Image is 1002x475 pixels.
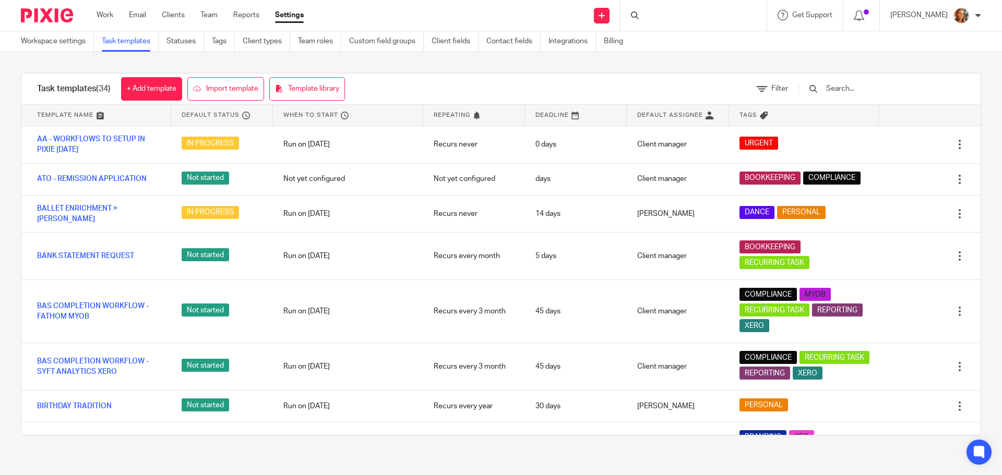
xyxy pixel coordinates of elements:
span: Default status [182,111,240,119]
a: Contact fields [486,31,541,52]
div: Not yet configured [273,166,423,192]
a: BALLET ENRICHMENT > [PERSON_NAME] [37,203,161,225]
span: RECURRING TASK [745,258,804,268]
span: When to start [283,111,338,119]
div: [PERSON_NAME] [627,201,729,227]
span: RECURRING TASK [745,305,804,315]
span: IN PROGRESS [182,137,239,150]
span: BOOKKEEPING [745,242,795,252]
a: AA - WORKFLOWS TO SETUP IN PIXIE [DATE] [37,134,161,155]
div: Recurs never [423,131,525,157]
span: Get Support [792,11,832,19]
div: Recurs every 3 month [423,354,525,380]
div: Recurs never [423,201,525,227]
span: RECURRING TASK [805,352,864,363]
a: Tags [212,31,235,52]
span: Tags [739,111,757,119]
a: Billing [604,31,631,52]
div: Run on [DATE] [273,393,423,419]
div: [PERSON_NAME] [627,393,729,419]
a: BAS COMPLETION WORKFLOW - FATHOM MYOB [37,301,161,322]
span: PERSONAL [745,400,783,410]
div: Recurs every month [423,243,525,269]
span: SEO [794,432,809,442]
img: Pixie [21,8,73,22]
span: Not started [182,172,229,185]
img: Avatar.png [953,7,970,24]
span: COMPLIANCE [745,352,792,363]
span: REPORTING [745,368,785,379]
span: BRANDING [745,432,781,442]
span: Not started [182,303,229,316]
div: 30 days [525,393,627,419]
a: Reports [233,10,259,20]
a: Template library [269,77,345,101]
span: COMPLIANCE [745,289,792,300]
div: Client manager [627,166,729,192]
span: DANCE [745,207,769,217]
div: Run on [DATE] [273,298,423,324]
div: 0 days [525,131,627,157]
a: Custom field groups [349,31,424,52]
a: Import template [187,77,264,101]
a: BIRTHDAY TRADITION [37,401,112,411]
a: Clients [162,10,185,20]
div: Client manager [627,354,729,380]
a: ATO - REMISSION APPLICATION [37,174,147,184]
a: BANK STATEMENT REQUEST [37,251,134,261]
input: Search... [825,83,947,94]
div: Not yet configured [423,166,525,192]
span: MYOB [805,289,826,300]
a: Workspace settings [21,31,94,52]
span: XERO [798,368,817,379]
span: Default assignee [637,111,703,119]
span: BOOKKEEPING [745,173,795,183]
a: + Add template [121,77,182,101]
div: 45 days [525,298,627,324]
span: REPORTING [817,305,857,315]
div: Run on [DATE] [273,131,423,157]
span: Not started [182,359,229,372]
a: Work [97,10,113,20]
div: Client manager [627,298,729,324]
span: PERSONAL [782,207,820,217]
div: 14 days [525,201,627,227]
div: 45 days [525,354,627,380]
h1: Task templates [37,83,111,94]
a: Integrations [548,31,596,52]
a: BAS COMPLETION WORKFLOW - SYFT ANALYTICS XERO [37,356,161,377]
span: Template name [37,111,93,119]
div: Recurs every 3 month [423,298,525,324]
span: Not started [182,398,229,411]
span: URGENT [745,138,773,149]
span: Deadline [535,111,569,119]
a: Client fields [432,31,479,52]
span: Not started [182,248,229,261]
a: Statuses [166,31,204,52]
a: Settings [275,10,304,20]
a: Task templates [102,31,159,52]
span: (34) [96,84,111,93]
a: Email [129,10,146,20]
div: Run on [DATE] [273,354,423,380]
a: Team [200,10,218,20]
a: Team roles [298,31,341,52]
span: Filter [771,85,788,92]
span: Repeating [434,111,470,119]
a: Client types [243,31,290,52]
div: Recurs every year [423,393,525,419]
div: Run on [DATE] [273,201,423,227]
p: [PERSON_NAME] [890,10,948,20]
span: IN PROGRESS [182,206,239,219]
span: COMPLIANCE [808,173,855,183]
span: XERO [745,321,764,331]
div: days [525,166,627,192]
div: Client manager [627,243,729,269]
div: Run on [DATE] [273,243,423,269]
div: Client manager [627,131,729,157]
div: 5 days [525,243,627,269]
